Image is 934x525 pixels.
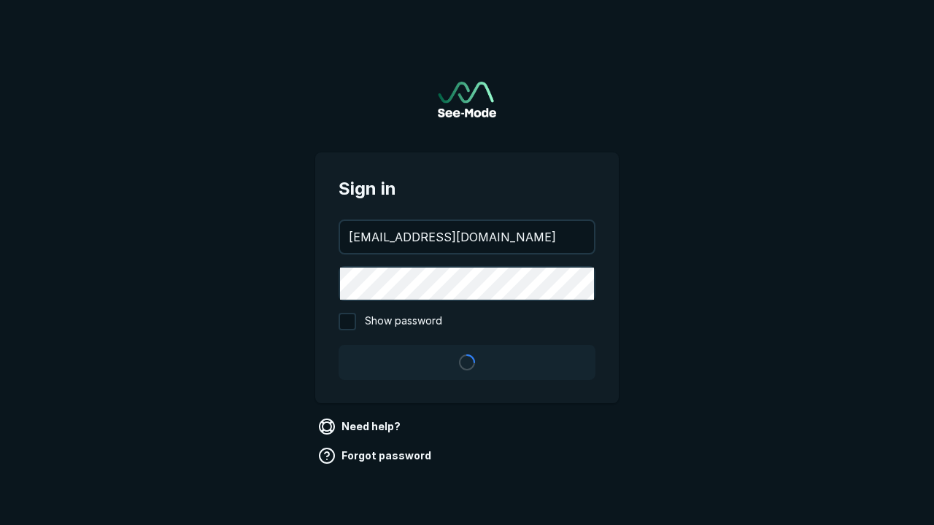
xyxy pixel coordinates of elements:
a: Go to sign in [438,82,496,117]
a: Forgot password [315,444,437,467]
span: Sign in [339,176,595,202]
a: Need help? [315,415,406,438]
span: Show password [365,313,442,330]
img: See-Mode Logo [438,82,496,117]
input: your@email.com [340,221,594,253]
